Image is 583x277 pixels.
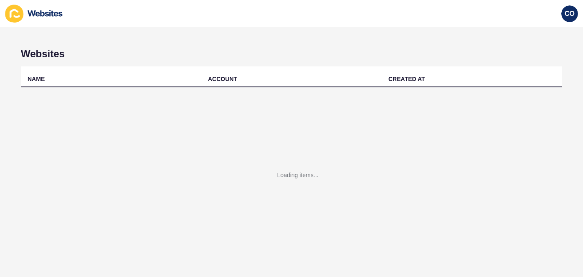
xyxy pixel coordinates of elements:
[28,75,45,83] div: NAME
[21,48,562,60] h1: Websites
[277,171,319,179] div: Loading items...
[565,10,575,18] span: CO
[388,75,425,83] div: CREATED AT
[208,75,237,83] div: ACCOUNT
